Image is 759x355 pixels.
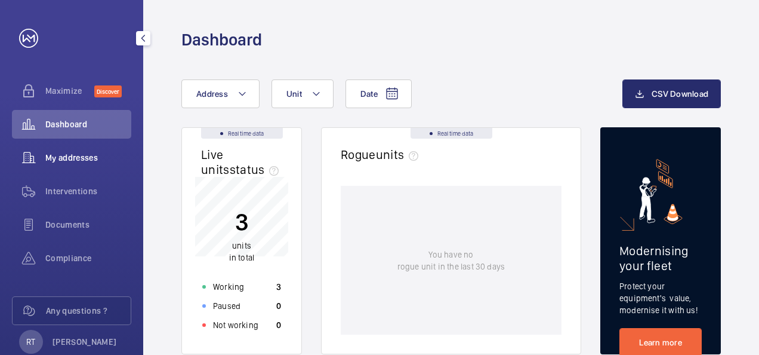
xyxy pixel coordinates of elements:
span: Documents [45,219,131,231]
span: Maximize [45,85,94,97]
span: Address [196,89,228,99]
span: Interventions [45,185,131,197]
p: 0 [276,319,281,331]
span: Any questions ? [46,305,131,317]
span: Unit [286,89,302,99]
button: CSV Download [622,79,721,108]
h2: Modernising your fleet [619,243,702,273]
p: 0 [276,300,281,312]
p: Not working [213,319,258,331]
div: Real time data [201,128,283,139]
p: Working [213,281,244,293]
p: 3 [276,281,281,293]
div: Real time data [411,128,492,139]
p: 3 [229,207,254,237]
button: Date [345,79,412,108]
span: Date [360,89,378,99]
h1: Dashboard [181,29,262,51]
span: Compliance [45,252,131,264]
button: Unit [271,79,334,108]
span: My addresses [45,152,131,164]
span: status [230,162,284,177]
span: CSV Download [652,89,708,99]
span: units [232,241,251,250]
h2: Rogue [341,147,423,162]
p: RT [26,336,35,348]
p: Protect your equipment's value, modernise it with us! [619,280,702,316]
p: Paused [213,300,240,312]
p: in total [229,240,254,264]
p: You have no rogue unit in the last 30 days [397,249,505,273]
h2: Live units [201,147,283,177]
span: Dashboard [45,118,131,130]
span: Discover [94,85,122,97]
p: [PERSON_NAME] [53,336,117,348]
span: units [376,147,424,162]
button: Address [181,79,260,108]
img: marketing-card.svg [639,159,683,224]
